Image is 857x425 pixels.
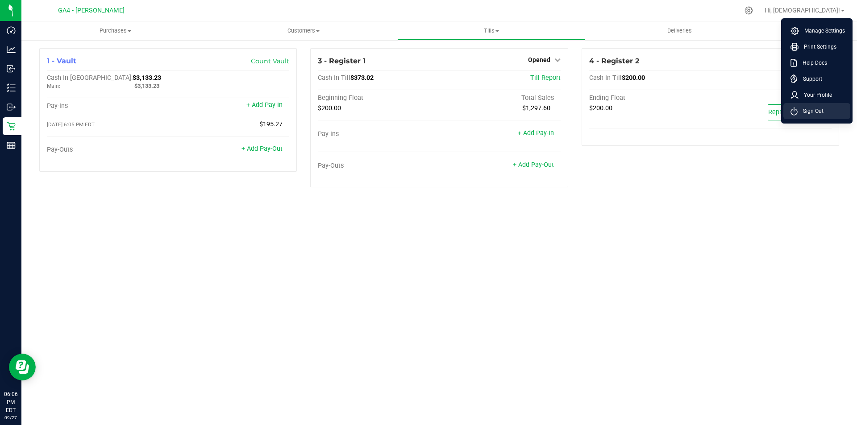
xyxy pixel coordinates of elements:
span: $373.02 [350,74,374,82]
span: Cash In Till [318,74,350,82]
span: 4 - Register 2 [589,57,639,65]
span: Support [798,74,822,83]
a: Purchases [21,21,209,40]
a: Help Docs [790,58,847,67]
a: Till Report [530,74,561,82]
a: Count Vault [251,57,289,65]
span: Deliveries [655,27,704,35]
div: Ending Float [589,94,711,102]
span: $3,133.23 [133,74,161,82]
span: Your Profile [799,91,832,99]
span: Sign Out [798,107,824,116]
span: $200.00 [622,74,645,82]
span: Help Docs [797,58,827,67]
p: 09/27 [4,414,17,421]
span: Opened [528,56,550,63]
a: + Add Pay-Out [513,161,554,169]
div: Beginning Float [318,94,439,102]
div: Pay-Ins [47,102,168,110]
inline-svg: Retail [7,122,16,131]
span: $200.00 [318,104,341,112]
inline-svg: Outbound [7,103,16,111]
span: Manage Settings [799,26,845,35]
span: Print Settings [799,42,836,51]
li: Sign Out [783,103,850,119]
a: Customers [209,21,397,40]
a: Deliveries [586,21,774,40]
inline-svg: Reports [7,141,16,150]
span: $3,133.23 [134,83,159,89]
span: $200.00 [589,104,612,112]
div: Pay-Outs [318,162,439,170]
span: 3 - Register 1 [318,57,366,65]
span: Hi, [DEMOGRAPHIC_DATA]! [765,7,840,14]
p: 06:06 PM EDT [4,390,17,414]
span: Tills [398,27,585,35]
div: Pay-Ins [318,130,439,138]
span: Main: [47,83,60,89]
inline-svg: Analytics [7,45,16,54]
span: Cash In Till [589,74,622,82]
div: Pay-Outs [47,146,168,154]
span: Reprint Close Receipt [768,108,831,116]
span: Customers [210,27,397,35]
a: Support [790,74,847,83]
a: + Add Pay-In [246,101,283,109]
inline-svg: Inventory [7,83,16,92]
a: + Add Pay-Out [241,145,283,153]
span: GA4 - [PERSON_NAME] [58,7,125,14]
inline-svg: Inbound [7,64,16,73]
span: Cash In [GEOGRAPHIC_DATA]: [47,74,133,82]
div: Manage settings [743,6,754,15]
span: 1 - Vault [47,57,76,65]
iframe: Resource center [9,354,36,380]
div: Total Sales [439,94,561,102]
a: + Add Pay-In [518,129,554,137]
inline-svg: Dashboard [7,26,16,35]
span: $1,297.60 [522,104,550,112]
span: Purchases [21,27,209,35]
span: [DATE] 6:05 PM EDT [47,121,95,128]
span: $195.27 [259,120,283,128]
button: Reprint Close Receipt [768,104,832,120]
a: Tills [397,21,585,40]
